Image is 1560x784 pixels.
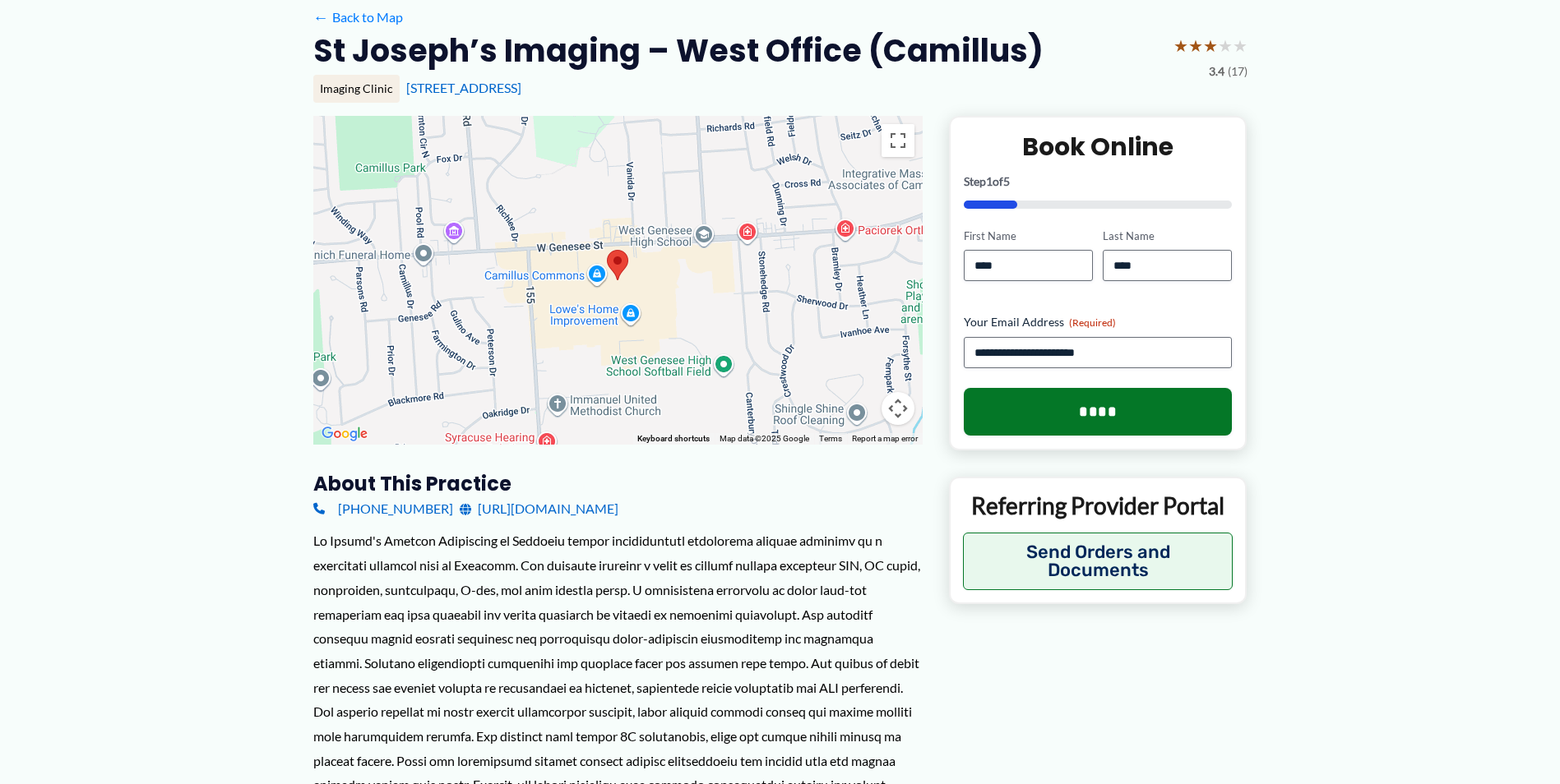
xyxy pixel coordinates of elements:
span: 5 [1003,174,1010,188]
p: Referring Provider Portal [963,491,1234,520]
span: (17) [1228,61,1248,82]
a: Open this area in Google Maps (opens a new window) [317,423,372,445]
span: ★ [1218,30,1233,61]
a: Report a map error [852,434,918,443]
span: ★ [1203,30,1218,61]
label: Last Name [1103,228,1232,244]
span: ★ [1173,30,1188,61]
span: (Required) [1069,316,1116,329]
div: Imaging Clinic [313,75,400,103]
h3: About this practice [313,471,923,496]
span: Map data ©2025 Google [720,434,809,443]
button: Toggle fullscreen view [882,124,914,157]
h2: St Joseph’s Imaging – West Office (Camillus) [313,30,1044,71]
p: Step of [964,176,1233,187]
a: [STREET_ADDRESS] [406,80,521,95]
span: ← [313,9,329,25]
span: ★ [1188,30,1203,61]
button: Keyboard shortcuts [637,433,710,445]
a: Terms (opens in new tab) [819,434,842,443]
label: First Name [964,228,1093,244]
span: ★ [1233,30,1248,61]
a: [PHONE_NUMBER] [313,496,453,521]
a: [URL][DOMAIN_NAME] [460,496,618,521]
a: ←Back to Map [313,5,403,30]
img: Google [317,423,372,445]
label: Your Email Address [964,314,1233,330]
h2: Book Online [964,131,1233,163]
span: 1 [986,174,993,188]
span: 3.4 [1209,61,1224,82]
button: Map camera controls [882,392,914,425]
button: Send Orders and Documents [963,533,1234,590]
